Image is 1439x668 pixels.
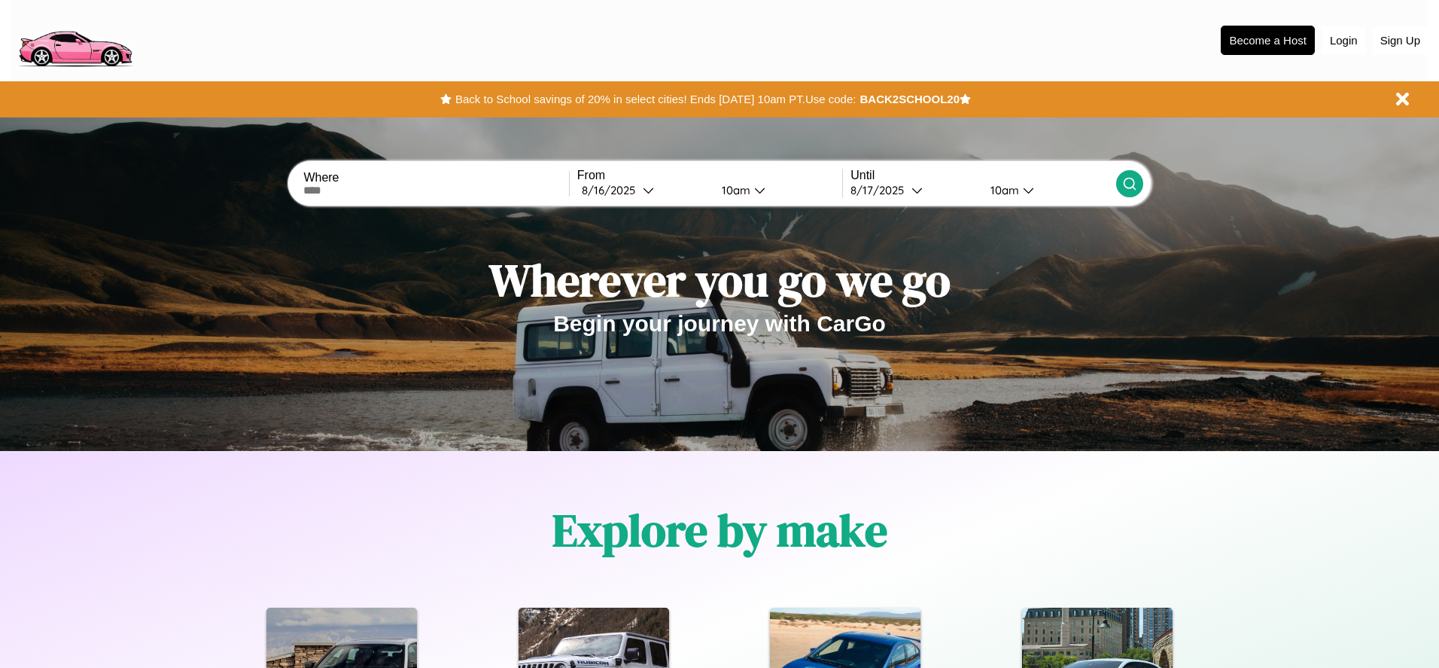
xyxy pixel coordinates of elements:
button: Login [1322,26,1365,54]
button: Sign Up [1373,26,1428,54]
button: 10am [978,182,1115,198]
button: 10am [710,182,842,198]
div: 8 / 17 / 2025 [850,183,911,197]
label: Until [850,169,1115,182]
button: Back to School savings of 20% in select cities! Ends [DATE] 10am PT.Use code: [452,89,859,110]
button: Become a Host [1221,26,1315,55]
b: BACK2SCHOOL20 [859,93,960,105]
div: 10am [714,183,754,197]
button: 8/16/2025 [577,182,710,198]
label: Where [303,171,568,185]
h1: Explore by make [552,499,887,561]
div: 8 / 16 / 2025 [582,183,643,197]
img: logo [11,8,138,71]
div: 10am [983,183,1023,197]
label: From [577,169,842,182]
